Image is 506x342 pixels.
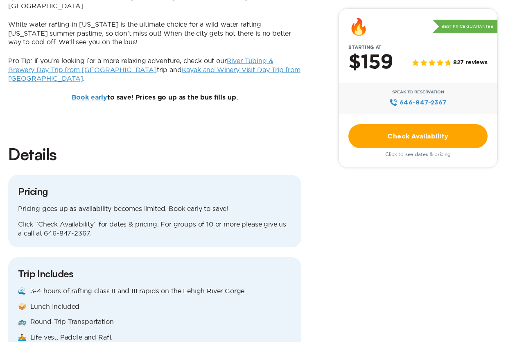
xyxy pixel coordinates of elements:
[348,18,369,35] div: 🔥
[18,287,291,296] p: 🌊 3-4 hours of rafting class II and III rapids on the Lehigh River Gorge
[400,98,447,107] span: 646‍-847‍-2367
[18,204,291,213] p: Pricing goes up as availability becomes limited. Book early to save!
[8,57,301,83] p: Pro Tip: if you’re looking for a more relaxing adventure, check out our trip and .
[389,98,446,107] a: 646‍-847‍-2367
[348,52,393,73] h2: $159
[348,124,488,148] a: Check Availability
[72,94,238,101] b: to save! Prices go up as the bus fills up.
[453,60,488,67] span: 827 reviews
[385,152,451,157] span: Click to see dates & pricing
[18,267,291,280] h3: Trip Includes
[8,57,273,73] a: River Tubing & Brewery Day Trip from [GEOGRAPHIC_DATA]
[432,20,497,34] p: Best Price Guarantee
[72,94,107,101] a: Book early
[8,143,301,165] h2: Details
[18,220,291,238] p: Click “Check Availability” for dates & pricing. For groups of 10 or more please give us a call at...
[18,185,291,198] h3: Pricing
[392,90,444,95] span: Speak to Reservation
[339,45,391,50] span: Starting at
[18,333,291,342] p: 🚣 Life vest, Paddle and Raft
[8,20,301,47] p: White water rafting in [US_STATE] is the ultimate choice for a wild water rafting [US_STATE] summ...
[18,317,291,326] p: 🚌 Round-Trip Transportation
[18,302,291,311] p: 🥪 Lunch Included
